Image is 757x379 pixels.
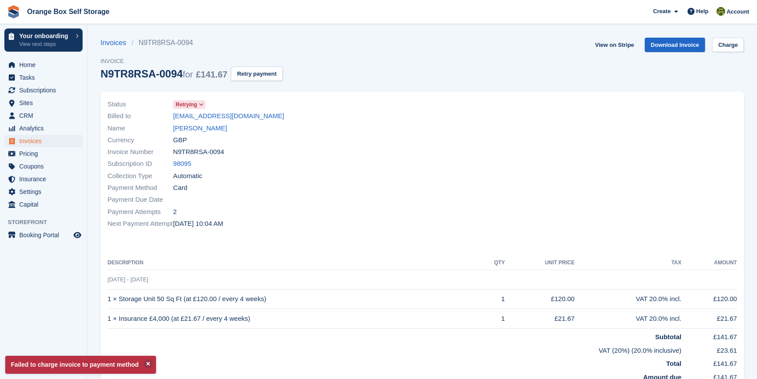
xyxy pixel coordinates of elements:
[505,289,574,309] td: £120.00
[8,218,87,227] span: Storefront
[681,329,737,342] td: £141.67
[19,160,72,172] span: Coupons
[101,38,132,48] a: Invoices
[19,229,72,241] span: Booking Portal
[4,28,83,52] a: Your onboarding View next steps
[173,135,187,145] span: GBP
[108,219,173,229] span: Next Payment Attempt
[4,59,83,71] a: menu
[72,230,83,240] a: Preview store
[4,109,83,122] a: menu
[4,122,83,134] a: menu
[4,84,83,96] a: menu
[173,111,284,121] a: [EMAIL_ADDRESS][DOMAIN_NAME]
[681,256,737,270] th: Amount
[4,71,83,84] a: menu
[108,147,173,157] span: Invoice Number
[173,219,223,229] time: 2025-08-17 09:04:26 UTC
[19,109,72,122] span: CRM
[108,171,173,181] span: Collection Type
[4,173,83,185] a: menu
[712,38,744,52] a: Charge
[19,71,72,84] span: Tasks
[19,40,71,48] p: View next steps
[681,289,737,309] td: £120.00
[176,101,197,109] span: Retrying
[196,70,227,79] span: £141.67
[19,147,72,160] span: Pricing
[4,135,83,147] a: menu
[231,67,282,81] button: Retry payment
[173,123,227,133] a: [PERSON_NAME]
[575,294,681,304] div: VAT 20.0% incl.
[108,99,173,109] span: Status
[4,229,83,241] a: menu
[4,186,83,198] a: menu
[4,160,83,172] a: menu
[726,7,749,16] span: Account
[479,256,505,270] th: QTY
[681,355,737,369] td: £141.67
[173,171,202,181] span: Automatic
[653,7,670,16] span: Create
[24,4,113,19] a: Orange Box Self Storage
[681,309,737,329] td: £21.67
[173,207,177,217] span: 2
[716,7,725,16] img: SARAH T
[666,360,681,367] strong: Total
[655,333,681,340] strong: Subtotal
[19,97,72,109] span: Sites
[183,70,193,79] span: for
[696,7,708,16] span: Help
[108,289,479,309] td: 1 × Storage Unit 50 Sq Ft (at £120.00 / every 4 weeks)
[19,135,72,147] span: Invoices
[19,186,72,198] span: Settings
[19,122,72,134] span: Analytics
[645,38,705,52] a: Download Invoice
[4,97,83,109] a: menu
[173,147,224,157] span: N9TR8RSA-0094
[173,99,205,109] a: Retrying
[19,173,72,185] span: Insurance
[108,123,173,133] span: Name
[19,84,72,96] span: Subscriptions
[108,342,681,356] td: VAT (20%) (20.0% inclusive)
[19,59,72,71] span: Home
[591,38,637,52] a: View on Stripe
[173,159,191,169] a: 98095
[479,289,505,309] td: 1
[681,342,737,356] td: £23.61
[4,147,83,160] a: menu
[108,159,173,169] span: Subscription ID
[7,5,20,18] img: stora-icon-8386f47178a22dfd0bd8f6a31ec36ba5ce8667c1dd55bd0f319d3a0aa187defe.svg
[19,33,71,39] p: Your onboarding
[173,183,188,193] span: Card
[575,314,681,324] div: VAT 20.0% incl.
[101,57,283,66] span: Invoice
[101,38,283,48] nav: breadcrumbs
[108,111,173,121] span: Billed to
[479,309,505,329] td: 1
[505,309,574,329] td: £21.67
[505,256,574,270] th: Unit Price
[108,135,173,145] span: Currency
[4,198,83,211] a: menu
[108,256,479,270] th: Description
[108,183,173,193] span: Payment Method
[575,256,681,270] th: Tax
[108,309,479,329] td: 1 × Insurance £4,000 (at £21.67 / every 4 weeks)
[5,356,156,374] p: Failed to charge invoice to payment method
[108,207,173,217] span: Payment Attempts
[108,195,173,205] span: Payment Due Date
[101,68,227,80] div: N9TR8RSA-0094
[108,276,148,283] span: [DATE] - [DATE]
[19,198,72,211] span: Capital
